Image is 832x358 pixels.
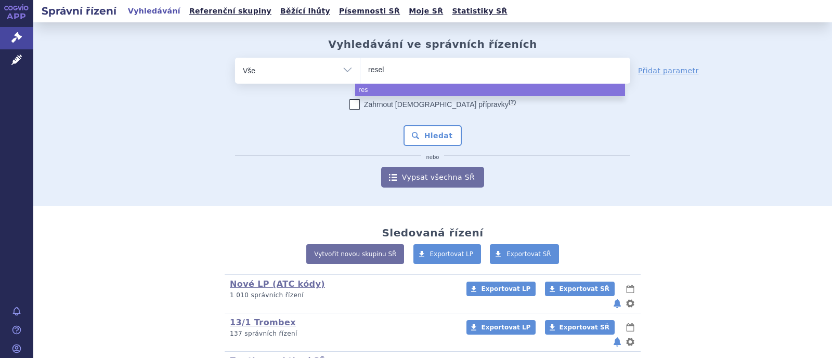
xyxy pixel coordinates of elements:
a: Písemnosti SŘ [336,4,403,18]
a: Přidat parametr [638,65,699,76]
a: Exportovat LP [466,320,536,335]
button: nastavení [625,297,635,310]
a: 13/1 Trombex [230,317,296,327]
a: Exportovat LP [413,244,482,264]
a: Referenční skupiny [186,4,275,18]
h2: Vyhledávání ve správních řízeních [328,38,537,50]
h2: Sledovaná řízení [382,227,483,239]
a: Běžící lhůty [277,4,333,18]
button: notifikace [612,336,622,348]
button: lhůty [625,283,635,295]
a: Statistiky SŘ [449,4,510,18]
p: 137 správních řízení [230,329,453,338]
a: Moje SŘ [406,4,446,18]
li: res [355,84,625,96]
a: Vytvořit novou skupinu SŘ [306,244,404,264]
button: Hledat [404,125,462,146]
span: Exportovat SŘ [560,324,609,331]
label: Zahrnout [DEMOGRAPHIC_DATA] přípravky [349,99,516,110]
span: Exportovat LP [430,250,474,258]
p: 1 010 správních řízení [230,291,453,300]
i: nebo [421,154,445,161]
a: Exportovat SŘ [545,282,615,296]
a: Nové LP (ATC kódy) [230,279,325,289]
span: Exportovat LP [481,285,530,293]
button: nastavení [625,336,635,348]
a: Exportovat SŘ [490,244,559,264]
span: Exportovat LP [481,324,530,331]
a: Vyhledávání [125,4,184,18]
h2: Správní řízení [33,4,125,18]
a: Exportovat LP [466,282,536,296]
span: Exportovat SŘ [560,285,609,293]
a: Vypsat všechna SŘ [381,167,484,188]
button: lhůty [625,321,635,334]
a: Exportovat SŘ [545,320,615,335]
button: notifikace [612,297,622,310]
abbr: (?) [509,99,516,105]
span: Exportovat SŘ [506,250,551,258]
